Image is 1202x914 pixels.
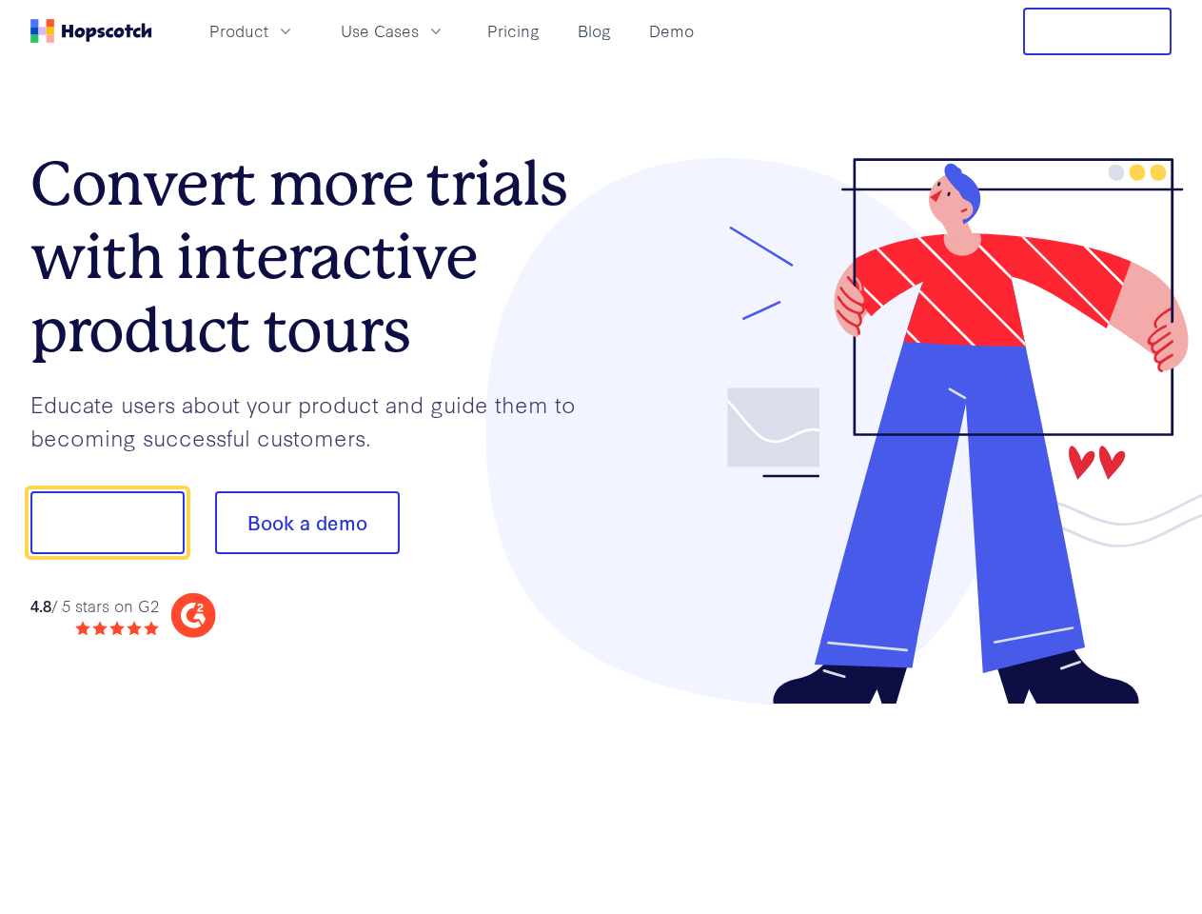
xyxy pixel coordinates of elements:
a: Demo [641,15,701,47]
p: Educate users about your product and guide them to becoming successful customers. [30,387,601,453]
span: Use Cases [341,19,419,43]
a: Blog [570,15,619,47]
button: Book a demo [215,491,400,554]
h1: Convert more trials with interactive product tours [30,148,601,367]
strong: 4.8 [30,594,51,616]
a: Home [30,19,152,43]
button: Free Trial [1023,8,1172,55]
button: Use Cases [329,15,457,47]
span: Product [209,19,268,43]
a: Pricing [480,15,547,47]
button: Product [198,15,306,47]
div: / 5 stars on G2 [30,594,159,618]
button: Show me! [30,491,185,554]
